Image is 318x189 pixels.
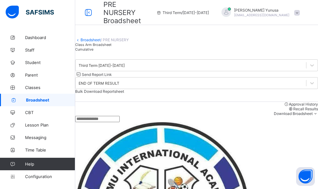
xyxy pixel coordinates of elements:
span: Help [25,162,75,167]
span: Messaging [25,135,75,140]
span: Class Arm Broadsheet [75,42,112,47]
span: Class Arm Broadsheet [103,0,141,25]
img: safsims [6,6,54,19]
a: Broadsheet [81,37,101,42]
span: Lesson Plan [25,122,75,127]
span: CBT [25,110,75,115]
span: Broadsheet [26,97,75,102]
span: Recall Results [293,107,318,111]
span: Approval History [289,102,318,107]
span: Bulk Download Reportsheet [75,89,124,94]
span: Configuration [25,174,75,179]
span: Parent [25,72,75,77]
div: Third Term [DATE]-[DATE] [79,63,125,68]
span: / PRE NURSERY [101,37,129,42]
span: Student [25,60,75,65]
span: Send Report Link [82,72,112,77]
span: Dashboard [25,35,75,40]
div: Adam YunusaYunusa [215,7,303,18]
span: Cumulative [75,47,93,52]
span: [EMAIL_ADDRESS][DOMAIN_NAME] [234,13,289,17]
span: Classes [25,85,75,90]
span: Time Table [25,147,75,152]
span: Download Broadsheet [274,111,313,116]
span: session/term information [156,10,209,15]
button: Open asap [296,167,315,186]
span: [PERSON_NAME] Yunusa [234,8,289,12]
span: Staff [25,47,75,52]
div: END OF TERM RESULT [79,81,119,86]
